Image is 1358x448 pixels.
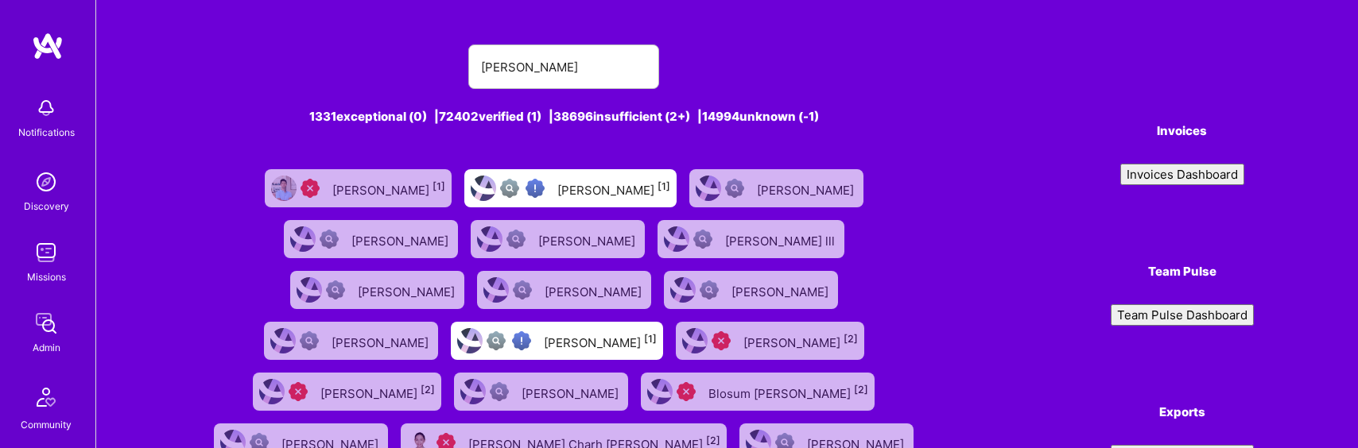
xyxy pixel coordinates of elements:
[644,333,657,345] sup: [1]
[844,333,858,345] sup: [2]
[557,178,670,199] div: [PERSON_NAME]
[500,179,519,198] img: Not fully vetted
[258,315,444,366] a: User AvatarNot Scrubbed[PERSON_NAME]
[18,124,75,141] div: Notifications
[682,328,708,353] img: User Avatar
[27,268,66,285] div: Missions
[290,226,316,252] img: User Avatar
[433,180,445,192] sup: [1]
[725,229,838,249] div: [PERSON_NAME] lll
[320,381,435,402] div: [PERSON_NAME]
[464,214,651,265] a: User AvatarNot Scrubbed[PERSON_NAME]
[271,176,297,201] img: User Avatar
[297,277,322,303] img: User Avatar
[21,416,72,433] div: Community
[651,214,851,265] a: User AvatarNot Scrubbed[PERSON_NAME] lll
[33,339,60,356] div: Admin
[289,382,308,401] img: Unqualified
[30,166,62,198] img: discovery
[1111,405,1254,419] h4: Exports
[538,229,638,249] div: [PERSON_NAME]
[444,315,669,366] a: User AvatarNot fully vettedHigh Potential User[PERSON_NAME][1]
[696,176,721,201] img: User Avatar
[30,92,62,124] img: bell
[27,378,65,416] img: Community
[647,379,673,404] img: User Avatar
[658,180,670,192] sup: [1]
[421,384,435,396] sup: [2]
[301,179,320,198] img: Unqualified
[1111,304,1254,326] button: Team Pulse Dashboard
[326,280,345,299] img: Not Scrubbed
[526,179,545,198] img: High Potential User
[32,32,64,60] img: logo
[669,315,871,366] a: User AvatarUnqualified[PERSON_NAME][2]
[712,331,731,350] img: Unqualified
[677,382,696,401] img: Unqualified
[854,384,868,396] sup: [2]
[1111,164,1254,185] a: Invoices Dashboard
[545,280,645,300] div: [PERSON_NAME]
[284,265,471,315] a: User AvatarNot Scrubbed[PERSON_NAME]
[358,280,458,300] div: [PERSON_NAME]
[457,328,483,353] img: User Avatar
[658,265,844,315] a: User AvatarNot Scrubbed[PERSON_NAME]
[512,331,531,350] img: High Potential User
[490,382,509,401] img: Not Scrubbed
[1111,124,1254,138] h4: Invoices
[351,229,452,249] div: [PERSON_NAME]
[708,381,868,402] div: Blosum [PERSON_NAME]
[332,178,445,199] div: [PERSON_NAME]
[24,198,69,214] div: Discovery
[513,280,532,299] img: Not Scrubbed
[544,330,657,351] div: [PERSON_NAME]
[30,237,62,268] img: teamwork
[693,230,712,249] img: Not Scrubbed
[270,328,296,353] img: User Avatar
[700,280,719,299] img: Not Scrubbed
[683,163,870,214] a: User AvatarNot Scrubbed[PERSON_NAME]
[757,178,857,199] div: [PERSON_NAME]
[258,163,458,214] a: User AvatarUnqualified[PERSON_NAME][1]
[320,230,339,249] img: Not Scrubbed
[460,379,486,404] img: User Avatar
[277,214,464,265] a: User AvatarNot Scrubbed[PERSON_NAME]
[743,330,858,351] div: [PERSON_NAME]
[30,307,62,339] img: admin teamwork
[481,47,646,87] input: Search for an A-Teamer
[725,179,744,198] img: Not Scrubbed
[246,366,448,417] a: User AvatarUnqualified[PERSON_NAME][2]
[471,265,658,315] a: User AvatarNot Scrubbed[PERSON_NAME]
[506,230,526,249] img: Not Scrubbed
[670,277,696,303] img: User Avatar
[477,226,502,252] img: User Avatar
[458,163,683,214] a: User AvatarNot fully vettedHigh Potential User[PERSON_NAME][1]
[634,366,881,417] a: User AvatarUnqualifiedBlosum [PERSON_NAME][2]
[487,331,506,350] img: Not fully vetted
[731,280,832,300] div: [PERSON_NAME]
[1120,164,1244,185] button: Invoices Dashboard
[259,379,285,404] img: User Avatar
[483,277,509,303] img: User Avatar
[332,330,432,351] div: [PERSON_NAME]
[448,366,634,417] a: User AvatarNot Scrubbed[PERSON_NAME]
[471,176,496,201] img: User Avatar
[300,331,319,350] img: Not Scrubbed
[1111,265,1254,279] h4: Team Pulse
[706,434,720,446] sup: [2]
[522,381,622,402] div: [PERSON_NAME]
[200,108,927,125] div: 1331 exceptional (0) | 72402 verified (1) | 38696 insufficient (2+) | 14994 unknown (-1)
[664,226,689,252] img: User Avatar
